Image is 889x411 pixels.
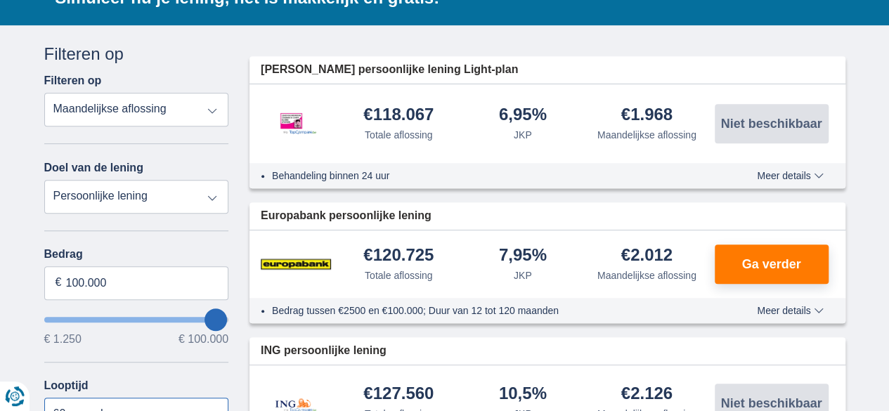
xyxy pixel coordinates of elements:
[365,268,433,282] div: Totale aflossing
[499,247,547,266] div: 7,95%
[56,275,62,291] span: €
[363,247,434,266] div: €120.725
[261,98,331,149] img: product.pl.alt Leemans Kredieten
[514,128,532,142] div: JKP
[272,169,706,183] li: Behandeling binnen 24 uur
[757,171,823,181] span: Meer details
[44,248,229,261] label: Bedrag
[499,385,547,404] div: 10,5%
[365,128,433,142] div: Totale aflossing
[261,247,331,282] img: product.pl.alt Europabank
[597,128,696,142] div: Maandelijkse aflossing
[272,304,706,318] li: Bedrag tussen €2500 en €100.000; Duur van 12 tot 120 maanden
[44,74,102,87] label: Filteren op
[44,334,82,345] span: € 1.250
[746,170,833,181] button: Meer details
[261,343,387,359] span: ING persoonlijke lening
[179,334,228,345] span: € 100.000
[44,42,229,66] div: Filteren op
[261,208,431,224] span: Europabank persoonlijke lening
[499,106,547,125] div: 6,95%
[621,385,673,404] div: €2.126
[44,317,229,322] input: wantToBorrow
[621,106,673,125] div: €1.968
[715,104,829,143] button: Niet beschikbaar
[44,162,143,174] label: Doel van de lening
[363,385,434,404] div: €127.560
[720,397,822,410] span: Niet beschikbaar
[44,379,89,392] label: Looptijd
[715,244,829,284] button: Ga verder
[720,117,822,130] span: Niet beschikbaar
[621,247,673,266] div: €2.012
[363,106,434,125] div: €118.067
[746,305,833,316] button: Meer details
[261,62,518,78] span: [PERSON_NAME] persoonlijke lening Light-plan
[757,306,823,315] span: Meer details
[597,268,696,282] div: Maandelijkse aflossing
[514,268,532,282] div: JKP
[741,258,800,270] span: Ga verder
